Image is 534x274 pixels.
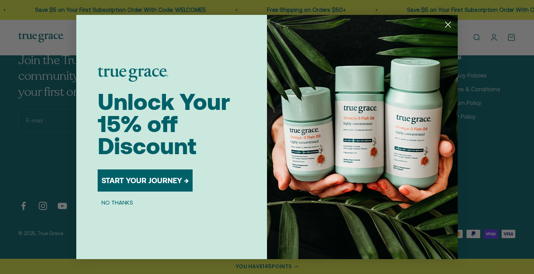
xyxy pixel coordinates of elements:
[98,67,168,82] img: logo placeholder
[98,169,193,192] button: START YOUR JOURNEY →
[267,15,458,259] img: 098727d5-50f8-4f9b-9554-844bb8da1403.jpeg
[98,198,137,207] button: NO THANKS
[441,18,455,31] button: Close dialog
[98,89,230,159] span: Unlock Your 15% off Discount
